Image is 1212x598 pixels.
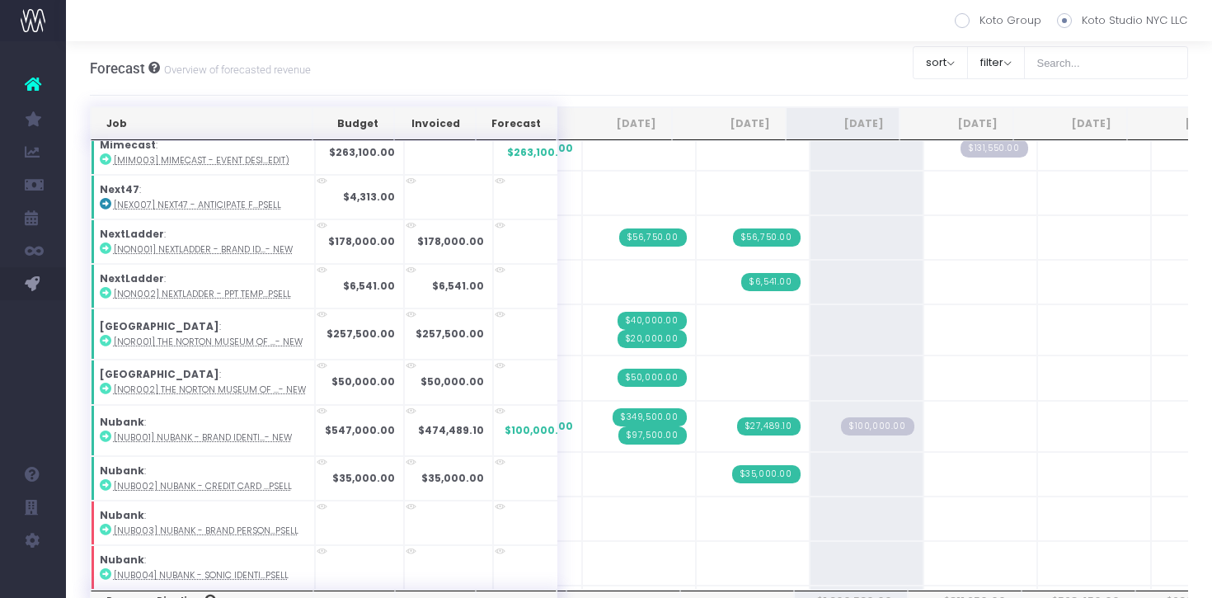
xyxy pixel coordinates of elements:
[91,405,315,456] td: :
[91,130,315,175] td: :
[343,279,395,293] strong: $6,541.00
[114,431,292,444] abbr: [NUB001] Nubank - Brand Identity - Brand - New
[312,107,394,140] th: Budget
[394,107,475,140] th: Invoiced
[100,319,219,333] strong: [GEOGRAPHIC_DATA]
[114,336,303,348] abbr: [NOR001] The Norton Museum of Art - Brand Identity - Brand - New
[325,423,395,437] strong: $547,000.00
[90,60,145,77] span: Forecast
[741,273,800,291] span: Streamtime Invoice: 344 – NextLadder & Koto: PPT Template Invoice
[91,501,315,545] td: :
[476,107,557,140] th: Forecast
[21,565,45,590] img: images/default_profile_image.png
[114,243,293,256] abbr: [NON001] NextLadder - Brand Identity - Brand - New
[418,423,484,437] strong: $474,489.10
[841,417,914,436] span: Streamtime Draft Invoice: null – [NUB001] NuBank - Brand Identity - Brand - New
[100,182,139,196] strong: Next47
[91,219,315,264] td: :
[331,374,395,388] strong: $50,000.00
[618,369,687,387] span: Streamtime Invoice: 331 – The Norton Museum of Art - Website Reskins - Digital - New
[91,456,315,501] td: :
[558,107,672,140] th: Aug 25: activate to sort column ascending
[955,12,1041,29] label: Koto Group
[100,367,219,381] strong: [GEOGRAPHIC_DATA]
[91,545,315,590] td: :
[613,408,687,426] span: Streamtime Invoice: 328 – [NUB001] NuBank - Brand Identity - Brand - New
[100,553,144,567] strong: Nubank
[505,423,573,438] span: $100,000.00
[737,417,801,436] span: Streamtime Invoice: 347 – Nubank - Brand Identity - Immersion Expenses
[326,327,395,341] strong: $257,500.00
[100,271,164,285] strong: NextLadder
[420,374,484,388] strong: $50,000.00
[1057,12,1187,29] label: Koto Studio NYC LLC
[91,264,315,308] td: :
[733,228,801,247] span: Streamtime Invoice: 337 – Non-Profit NewCo - Brand Identity - Phase 3 (second 50%)
[1013,107,1127,140] th: Dec 25: activate to sort column ascending
[961,139,1028,158] span: Streamtime Draft Invoice: null – [MIM003] Mimecast - Event Design - Brand - New (Nick Edit)
[618,330,687,348] span: Streamtime Invoice: 333 – [NOR001] The Norton Museum of Art - Brand Identity - Brand - New - 3
[432,279,484,293] strong: $6,541.00
[114,199,281,211] abbr: [NEX007] Next47 - Anticipate Failure Book Page Proposal - Brand - Upsell
[416,327,484,341] strong: $257,500.00
[343,190,395,204] strong: $4,313.00
[100,464,144,478] strong: Nubank
[160,60,311,77] small: Overview of forecasted revenue
[114,525,298,537] abbr: [NUB003] Nubank - Brand Persona & Private Banker ToV - Brand - Upsell
[332,471,395,485] strong: $35,000.00
[100,415,144,429] strong: Nubank
[91,308,315,360] td: :
[91,175,315,219] td: :
[618,426,687,445] span: Streamtime Invoice: 324 – [NUB001] NuBank - Brand Identity - Brand - New
[114,569,289,582] abbr: [NUB004] Nubank - Sonic Identity - Brand - Upsell
[100,227,164,241] strong: NextLadder
[417,234,484,248] strong: $178,000.00
[114,384,306,396] abbr: [NOR002] The Norton Museum of Art - Website Reskins - Digital - New
[619,228,687,247] span: Streamtime Invoice: 326 – Non-Profit NewCo - Brand Identity - Phase 3 (first 50%)
[421,471,484,485] strong: $35,000.00
[967,46,1025,79] button: filter
[328,234,395,248] strong: $178,000.00
[913,46,968,79] button: sort
[114,480,292,492] abbr: [NUB002] Nubank - Credit Card Design - Brand - Upsell
[114,154,289,167] abbr: [MIM003] Mimecast - Event Design - Brand - New (Nick Edit)
[114,288,291,300] abbr: [NON002] NextLadder - PPT Template - Brand - Upsell
[91,107,312,140] th: Job: activate to sort column ascending
[618,312,687,330] span: Streamtime Invoice: 332 – [NOR001] The Norton Museum of Art - Brand Identity - Brand - New - 3
[100,138,156,152] strong: Mimecast
[672,107,786,140] th: Sep 25: activate to sort column ascending
[100,508,144,522] strong: Nubank
[900,107,1013,140] th: Nov 25: activate to sort column ascending
[732,465,801,483] span: Streamtime Invoice: 329 – Nubank - Credit Card Design
[786,107,900,140] th: Oct 25: activate to sort column ascending
[329,145,395,159] strong: $263,100.00
[91,360,315,404] td: :
[507,145,573,160] span: $263,100.00
[1024,46,1189,79] input: Search...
